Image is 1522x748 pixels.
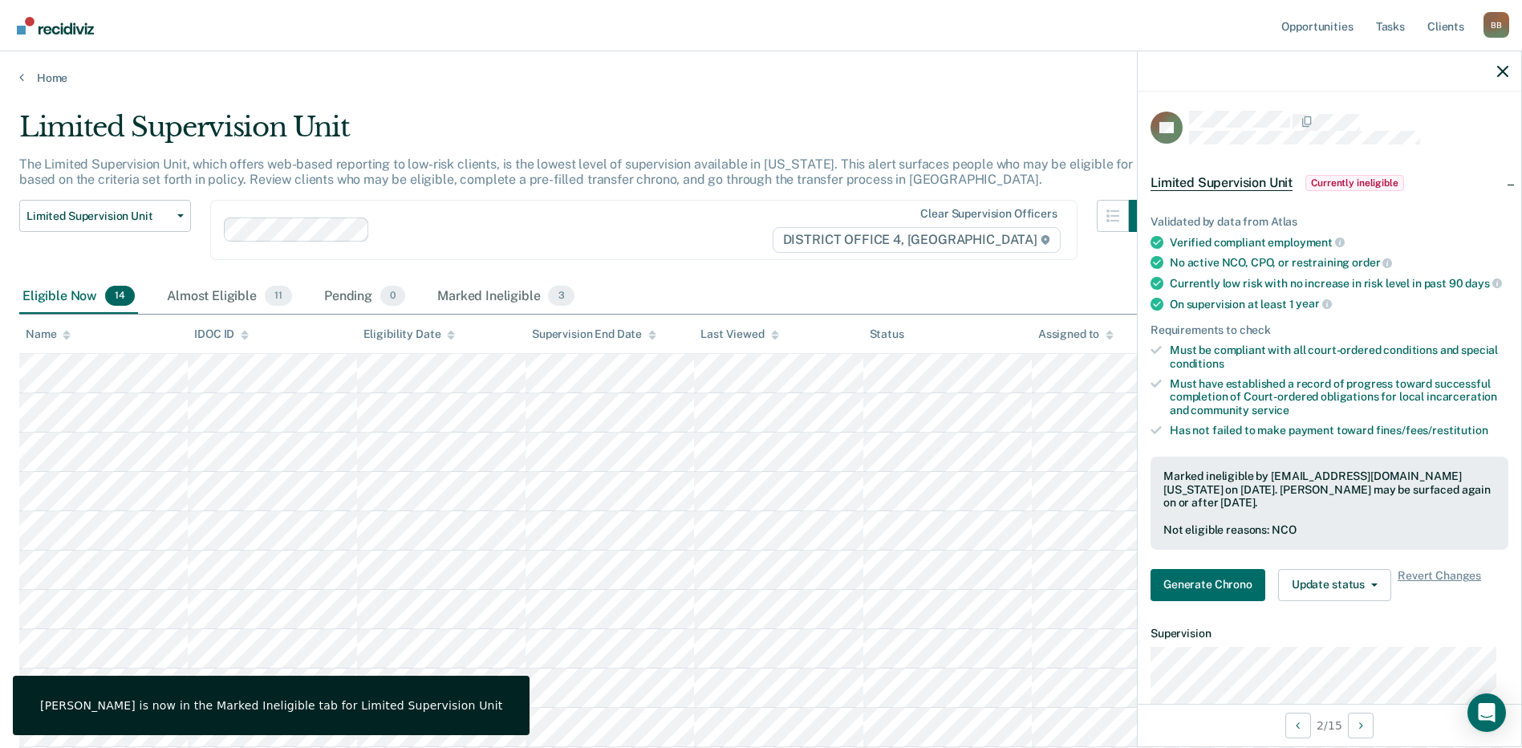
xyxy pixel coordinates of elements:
[1352,256,1392,269] span: order
[920,207,1057,221] div: Clear supervision officers
[1138,704,1521,746] div: 2 / 15
[26,327,71,341] div: Name
[1465,277,1501,290] span: days
[1483,12,1509,38] div: B B
[380,286,405,307] span: 0
[19,71,1503,85] a: Home
[1151,323,1508,337] div: Requirements to check
[1268,236,1344,249] span: employment
[40,698,502,713] div: [PERSON_NAME] is now in the Marked Ineligible tab for Limited Supervision Unit
[1151,627,1508,640] dt: Supervision
[363,327,456,341] div: Eligibility Date
[700,327,778,341] div: Last Viewed
[1170,424,1508,437] div: Has not failed to make payment toward
[773,227,1061,253] span: DISTRICT OFFICE 4, [GEOGRAPHIC_DATA]
[1467,693,1506,732] div: Open Intercom Messenger
[1348,713,1374,738] button: Next Opportunity
[1170,377,1508,417] div: Must have established a record of progress toward successful completion of Court-ordered obligati...
[17,17,94,35] img: Recidiviz
[1038,327,1114,341] div: Assigned to
[1296,297,1331,310] span: year
[19,111,1161,157] div: Limited Supervision Unit
[1138,157,1521,209] div: Limited Supervision UnitCurrently ineligible
[1151,569,1272,601] a: Navigate to form link
[26,209,171,223] span: Limited Supervision Unit
[1376,424,1488,437] span: fines/fees/restitution
[1252,404,1289,417] span: service
[1151,215,1508,229] div: Validated by data from Atlas
[1285,713,1311,738] button: Previous Opportunity
[194,327,249,341] div: IDOC ID
[19,157,1160,187] p: The Limited Supervision Unit, which offers web-based reporting to low-risk clients, is the lowest...
[1170,344,1508,371] div: Must be compliant with all court-ordered conditions and special conditions
[1170,276,1508,291] div: Currently low risk with no increase in risk level in past 90
[164,279,295,315] div: Almost Eligible
[105,286,135,307] span: 14
[870,327,904,341] div: Status
[19,279,138,315] div: Eligible Now
[1163,523,1496,537] div: Not eligible reasons: NCO
[1151,569,1265,601] button: Generate Chrono
[1170,297,1508,311] div: On supervision at least 1
[532,327,656,341] div: Supervision End Date
[265,286,292,307] span: 11
[1170,255,1508,270] div: No active NCO, CPO, or restraining
[1278,569,1391,601] button: Update status
[1151,175,1293,191] span: Limited Supervision Unit
[1398,569,1481,601] span: Revert Changes
[434,279,578,315] div: Marked Ineligible
[548,286,574,307] span: 3
[321,279,408,315] div: Pending
[1170,235,1508,250] div: Verified compliant
[1163,470,1496,510] div: Marked ineligible by [EMAIL_ADDRESS][DOMAIN_NAME][US_STATE] on [DATE]. [PERSON_NAME] may be surfa...
[1483,12,1509,38] button: Profile dropdown button
[1305,175,1404,191] span: Currently ineligible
